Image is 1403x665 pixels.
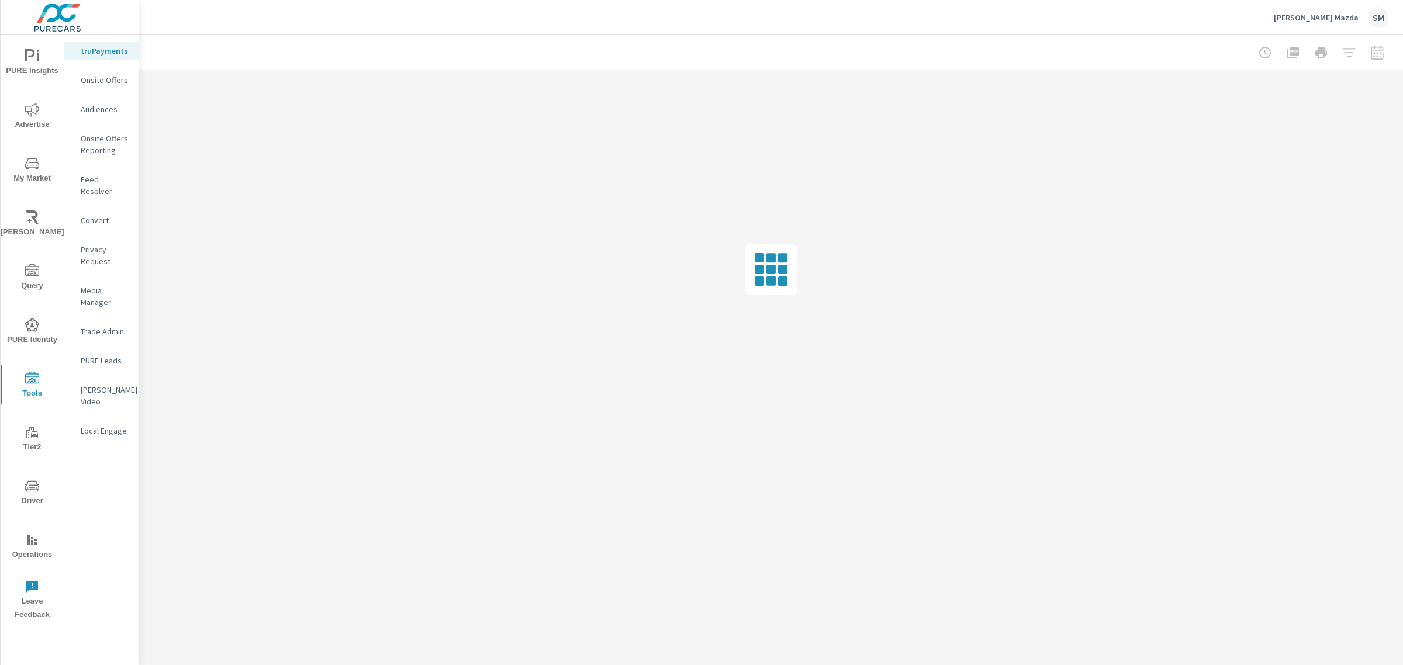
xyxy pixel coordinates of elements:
[4,318,60,347] span: PURE Identity
[64,101,139,118] div: Audiences
[64,171,139,200] div: Feed Resolver
[81,285,129,308] p: Media Manager
[64,381,139,410] div: [PERSON_NAME] Video
[81,244,129,267] p: Privacy Request
[4,580,60,622] span: Leave Feedback
[4,264,60,293] span: Query
[81,45,129,57] p: truPayments
[4,103,60,131] span: Advertise
[81,214,129,226] p: Convert
[64,212,139,229] div: Convert
[81,425,129,437] p: Local Engage
[4,372,60,400] span: Tools
[1368,7,1389,28] div: SM
[64,42,139,60] div: truPayments
[4,425,60,454] span: Tier2
[64,323,139,340] div: Trade Admin
[4,49,60,78] span: PURE Insights
[81,325,129,337] p: Trade Admin
[4,157,60,185] span: My Market
[64,352,139,369] div: PURE Leads
[81,384,129,407] p: [PERSON_NAME] Video
[1,35,64,626] div: nav menu
[81,133,129,156] p: Onsite Offers Reporting
[64,71,139,89] div: Onsite Offers
[4,479,60,508] span: Driver
[64,422,139,439] div: Local Engage
[81,74,129,86] p: Onsite Offers
[4,533,60,562] span: Operations
[64,241,139,270] div: Privacy Request
[1274,12,1359,23] p: [PERSON_NAME] Mazda
[4,210,60,239] span: [PERSON_NAME]
[64,130,139,159] div: Onsite Offers Reporting
[81,103,129,115] p: Audiences
[81,355,129,366] p: PURE Leads
[64,282,139,311] div: Media Manager
[81,174,129,197] p: Feed Resolver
